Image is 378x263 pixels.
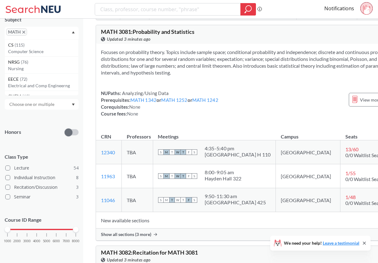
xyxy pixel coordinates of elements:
span: None [129,104,140,110]
p: Computer Science [8,48,78,55]
a: 12340 [101,149,115,155]
svg: Dropdown arrow [72,103,75,106]
span: 5000 [43,239,50,243]
span: CHEM [8,93,22,100]
div: CRN [101,133,111,140]
span: T [180,149,186,155]
span: F [186,149,192,155]
div: 9:50 - 11:30 am [205,193,266,199]
label: Lecture [5,164,79,172]
td: TBA [122,140,153,164]
svg: X to remove pill [22,31,25,34]
a: Notifications [324,5,354,12]
span: 1 / 48 [345,194,356,200]
span: S [192,149,197,155]
span: ( 76 ) [21,59,28,65]
span: Show all sections (3 more) [101,232,151,237]
div: Hayden Hall 322 [205,175,242,182]
span: CS [8,42,15,48]
div: 4:35 - 5:40 pm [205,145,271,152]
th: Meetings [153,127,276,140]
div: MATHX to remove pillDropdown arrowCS(115)Computer ScienceNRSG(76)NursingEECE(72)Electrical and Co... [5,27,79,39]
th: Professors [122,127,153,140]
span: T [180,197,186,203]
a: MATH 1252 [161,97,187,103]
span: T [169,173,175,179]
span: ( 115 ) [15,42,25,48]
td: [GEOGRAPHIC_DATA] [276,188,340,212]
div: Subject [5,16,79,23]
div: [GEOGRAPHIC_DATA] 425 [205,199,266,206]
span: S [192,197,197,203]
span: S [158,197,164,203]
span: T [169,149,175,155]
a: Leave a testimonial [323,240,359,246]
span: 3 [76,184,79,191]
td: TBA [122,164,153,188]
span: M [164,173,169,179]
span: 1 / 55 [345,170,356,176]
span: W [175,149,180,155]
label: Recitation/Discussion [5,183,79,191]
span: S [158,149,164,155]
span: M [164,197,169,203]
td: TBA [122,188,153,212]
p: Honors [5,129,21,136]
span: T [169,197,175,203]
span: ( 69 ) [22,93,30,99]
label: Individual Instruction [5,174,79,182]
input: Choose one or multiple [6,101,58,108]
span: MATH 3081 : Probability and Statistics [101,28,194,35]
svg: magnifying glass [244,5,252,14]
span: W [175,197,180,203]
div: 8:00 - 9:05 am [205,169,242,175]
div: magnifying glass [240,3,256,16]
td: [GEOGRAPHIC_DATA] [276,140,340,164]
div: [GEOGRAPHIC_DATA] H 110 [205,152,271,158]
span: 4000 [33,239,40,243]
a: 11046 [101,197,115,203]
p: Course ID Range [5,216,79,224]
span: T [180,173,186,179]
span: Class Type [5,153,79,160]
span: 8000 [72,239,80,243]
span: We need your help! [284,241,359,245]
span: F [186,197,192,203]
a: 11963 [101,173,115,179]
span: 7000 [62,239,70,243]
div: NUPaths: Prerequisites: or or Corequisites: Course fees: [101,90,218,117]
p: Electrical and Comp Engineerng [8,83,78,89]
label: Seminar [5,193,79,201]
span: 1000 [4,239,11,243]
span: 13 / 60 [345,146,358,152]
span: MATH 3082 : Recitation for MATH 3081 [101,249,198,256]
a: MATH 1342 [130,97,157,103]
span: Updated 3 minutes ago [107,36,151,43]
span: 2000 [13,239,21,243]
span: NRSG [8,59,21,66]
span: None [127,111,138,116]
span: S [192,173,197,179]
input: Class, professor, course number, "phrase" [100,4,236,15]
td: [GEOGRAPHIC_DATA] [276,164,340,188]
span: Analyzing/Using Data [121,90,169,96]
span: F [186,173,192,179]
span: 8 [76,174,79,181]
svg: Dropdown arrow [72,31,75,34]
span: 3 [76,193,79,200]
span: 54 [74,165,79,171]
span: MATHX to remove pill [6,28,27,36]
span: S [158,173,164,179]
span: ( 72 ) [20,76,27,82]
th: Campus [276,127,340,140]
span: 6000 [52,239,60,243]
a: MATH 1242 [192,97,218,103]
span: M [164,149,169,155]
span: 3000 [23,239,31,243]
span: EECE [8,76,20,83]
div: Dropdown arrow [5,99,79,110]
p: Nursing [8,66,78,72]
span: W [175,173,180,179]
